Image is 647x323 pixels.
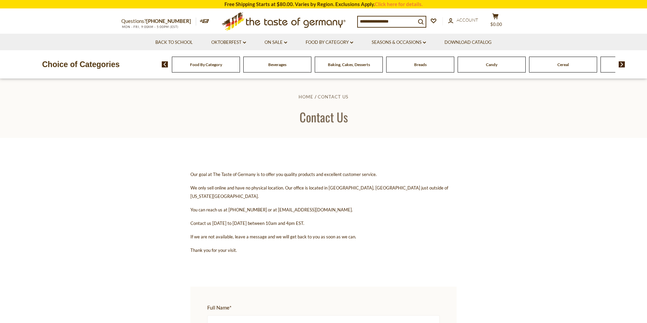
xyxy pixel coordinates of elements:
[162,61,168,67] img: previous arrow
[190,185,448,199] span: We only sell online and have no physical location. Our office is located in [GEOGRAPHIC_DATA], [G...
[619,61,625,67] img: next arrow
[328,62,370,67] a: Baking, Cakes, Desserts
[190,247,237,253] span: Thank you for your visit.
[190,234,356,239] span: If we are not available, leave a message and we will get back to you as soon as we can.
[375,1,423,7] a: Click here for details.
[190,221,304,226] span: Contact us [DATE] to [DATE] between 10am and 4pm EST.
[211,39,246,46] a: Oktoberfest
[190,207,353,212] span: You can reach us at [PHONE_NUMBER] or at [EMAIL_ADDRESS][DOMAIN_NAME].
[21,109,626,124] h1: Contact Us
[121,17,196,26] p: Questions?
[190,62,222,67] a: Food By Category
[121,25,179,29] span: MON - FRI, 9:00AM - 5:00PM (EST)
[299,94,313,99] a: Home
[414,62,427,67] a: Breads
[485,13,505,30] button: $0.00
[155,39,193,46] a: Back to School
[146,18,191,24] a: [PHONE_NUMBER]
[490,22,502,27] span: $0.00
[448,17,478,24] a: Account
[268,62,286,67] a: Beverages
[457,17,478,23] span: Account
[207,303,436,312] span: Full Name
[372,39,426,46] a: Seasons & Occasions
[486,62,497,67] a: Candy
[190,172,377,177] span: Our goal at The Taste of Germany is to offer you quality products and excellent customer service.
[306,39,353,46] a: Food By Category
[557,62,569,67] a: Cereal
[444,39,492,46] a: Download Catalog
[265,39,287,46] a: On Sale
[318,94,348,99] a: Contact Us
